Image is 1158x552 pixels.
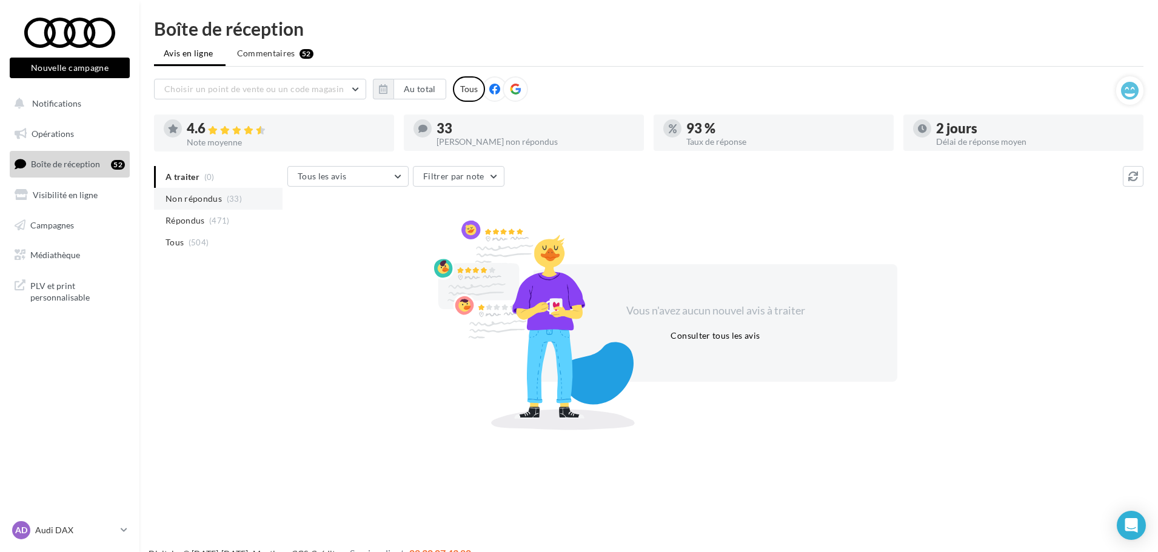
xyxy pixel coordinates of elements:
button: Consulter tous les avis [666,328,765,343]
button: Tous les avis [287,166,409,187]
p: Audi DAX [35,524,116,536]
button: Nouvelle campagne [10,58,130,78]
div: 4.6 [187,122,384,136]
span: Non répondus [166,193,222,205]
div: Note moyenne [187,138,384,147]
div: [PERSON_NAME] non répondus [437,138,634,146]
button: Au total [373,79,446,99]
span: Campagnes [30,219,74,230]
span: Visibilité en ligne [33,190,98,200]
div: 93 % [686,122,884,135]
span: Opérations [32,128,74,139]
span: Tous les avis [298,171,347,181]
div: Taux de réponse [686,138,884,146]
div: Vous n'avez aucun nouvel avis à traiter [611,303,820,319]
a: Campagnes [7,213,132,238]
span: (504) [189,238,209,247]
span: Choisir un point de vente ou un code magasin [164,84,344,94]
span: Boîte de réception [31,159,100,169]
div: Délai de réponse moyen [936,138,1134,146]
div: 52 [111,160,125,170]
a: Opérations [7,121,132,147]
button: Choisir un point de vente ou un code magasin [154,79,366,99]
div: Tous [453,76,485,102]
span: Tous [166,236,184,248]
span: Répondus [166,214,205,227]
span: Commentaires [237,47,295,59]
div: Open Intercom Messenger [1117,511,1146,540]
span: AD [15,524,27,536]
a: Médiathèque [7,242,132,268]
span: Médiathèque [30,250,80,260]
div: 33 [437,122,634,135]
div: Boîte de réception [154,19,1143,38]
span: Notifications [32,98,81,108]
button: Filtrer par note [413,166,504,187]
div: 52 [300,49,313,59]
a: Boîte de réception52 [7,151,132,177]
a: PLV et print personnalisable [7,273,132,308]
div: 2 jours [936,122,1134,135]
span: (33) [227,194,242,204]
a: AD Audi DAX [10,519,130,542]
a: Visibilité en ligne [7,182,132,208]
button: Notifications [7,91,127,116]
span: (471) [209,216,230,225]
button: Au total [393,79,446,99]
span: PLV et print personnalisable [30,278,125,304]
